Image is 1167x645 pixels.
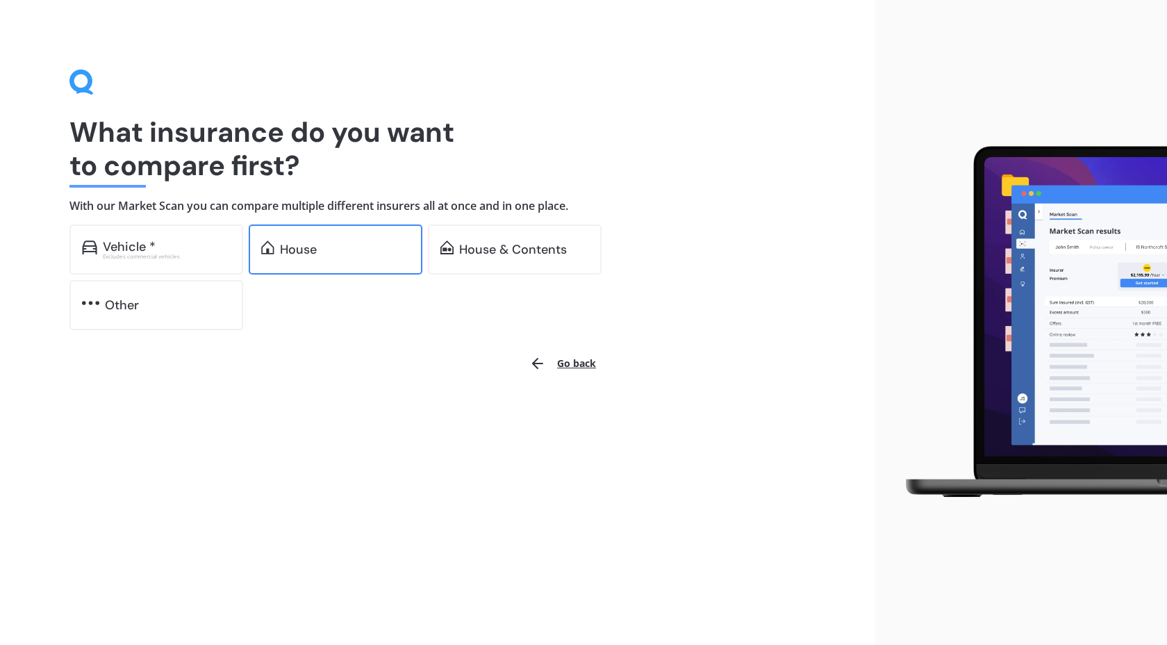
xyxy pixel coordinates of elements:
button: Go back [521,347,604,380]
img: laptop.webp [886,138,1167,507]
h1: What insurance do you want to compare first? [69,115,806,182]
img: other.81dba5aafe580aa69f38.svg [82,296,99,310]
div: House [280,243,317,256]
div: Other [105,298,139,312]
div: Excludes commercial vehicles [103,254,231,259]
img: home-and-contents.b802091223b8502ef2dd.svg [440,240,454,254]
img: car.f15378c7a67c060ca3f3.svg [82,240,97,254]
div: House & Contents [459,243,567,256]
h4: With our Market Scan you can compare multiple different insurers all at once and in one place. [69,199,806,213]
div: Vehicle * [103,240,156,254]
img: home.91c183c226a05b4dc763.svg [261,240,274,254]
